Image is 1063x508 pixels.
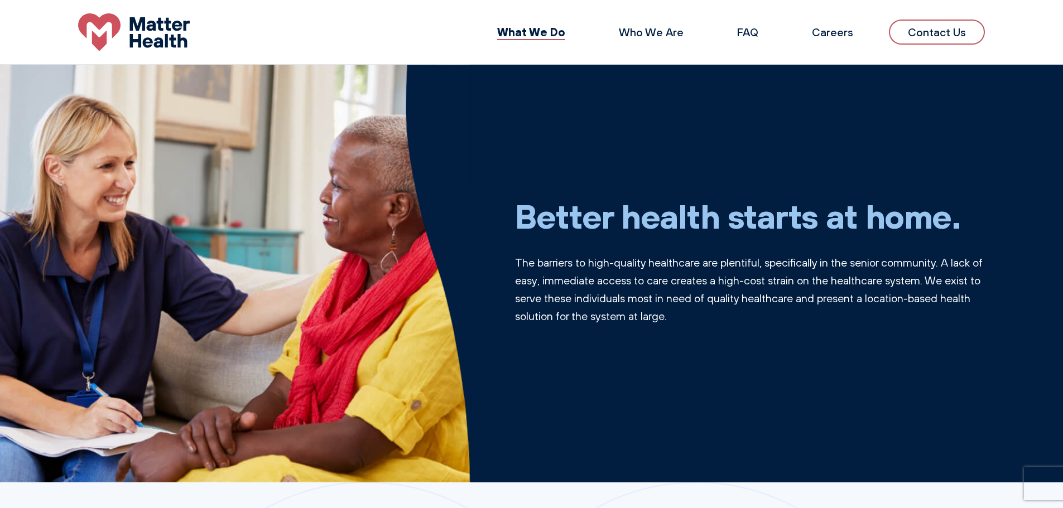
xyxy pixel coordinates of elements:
[737,25,758,39] a: FAQ
[515,254,985,325] p: The barriers to high-quality healthcare are plentiful, specifically in the senior community. A la...
[889,20,985,45] a: Contact Us
[619,25,684,39] a: Who We Are
[812,25,853,39] a: Careers
[515,196,985,236] h1: Better health starts at home.
[497,25,565,39] a: What We Do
